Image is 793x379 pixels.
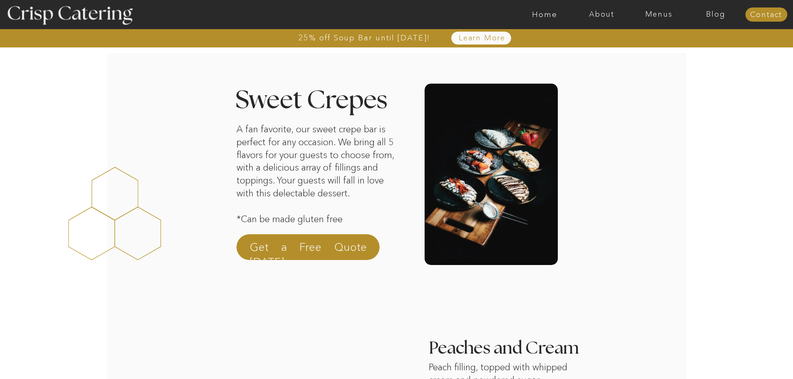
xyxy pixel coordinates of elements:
a: Blog [687,10,744,19]
a: Learn More [440,34,525,42]
a: Home [516,10,573,19]
a: Contact [745,11,787,19]
a: Get a Free Quote [DATE] [250,240,367,260]
a: About [573,10,630,19]
h3: Peaches and Cream [429,340,580,358]
p: A fan favorite, our sweet crepe bar is perfect for any occasion. We bring all 5 flavors for your ... [236,123,400,229]
h2: Sweet Crepes [236,88,395,139]
a: 25% off Soup Bar until [DATE]! [268,34,460,42]
a: Menus [630,10,687,19]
